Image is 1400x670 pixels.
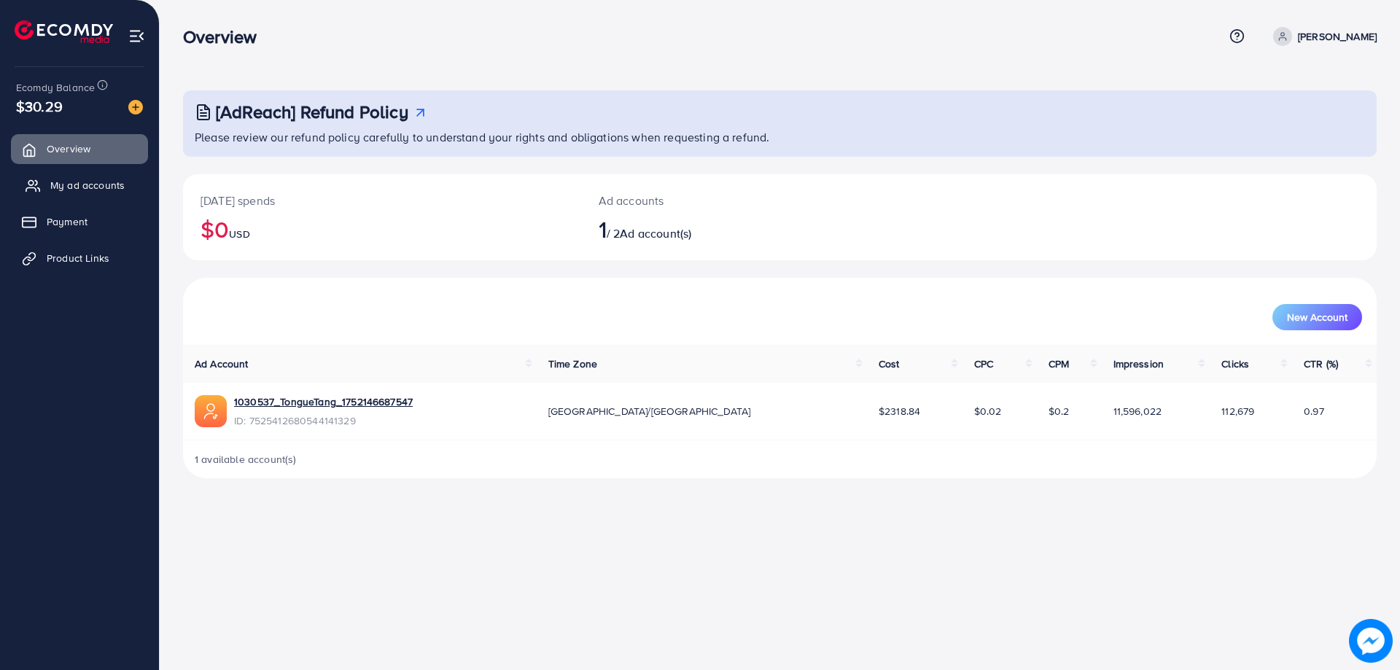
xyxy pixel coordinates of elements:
[1113,404,1162,418] span: 11,596,022
[11,134,148,163] a: Overview
[620,225,691,241] span: Ad account(s)
[599,212,607,246] span: 1
[195,395,227,427] img: ic-ads-acc.e4c84228.svg
[1049,404,1070,418] span: $0.2
[47,141,90,156] span: Overview
[195,357,249,371] span: Ad Account
[974,404,1002,418] span: $0.02
[50,178,125,192] span: My ad accounts
[1272,304,1362,330] button: New Account
[1304,357,1338,371] span: CTR (%)
[1049,357,1069,371] span: CPM
[216,101,408,122] h3: [AdReach] Refund Policy
[599,192,862,209] p: Ad accounts
[15,20,113,43] img: logo
[183,26,268,47] h3: Overview
[201,215,564,243] h2: $0
[548,357,597,371] span: Time Zone
[234,413,413,428] span: ID: 7525412680544141329
[128,28,145,44] img: menu
[599,215,862,243] h2: / 2
[1287,312,1347,322] span: New Account
[11,244,148,273] a: Product Links
[1304,404,1324,418] span: 0.97
[11,171,148,200] a: My ad accounts
[47,251,109,265] span: Product Links
[548,404,751,418] span: [GEOGRAPHIC_DATA]/[GEOGRAPHIC_DATA]
[974,357,993,371] span: CPC
[1298,28,1377,45] p: [PERSON_NAME]
[195,452,297,467] span: 1 available account(s)
[16,80,95,95] span: Ecomdy Balance
[1113,357,1164,371] span: Impression
[11,207,148,236] a: Payment
[128,100,143,114] img: image
[879,404,920,418] span: $2318.84
[1221,357,1249,371] span: Clicks
[1221,404,1254,418] span: 112,679
[201,192,564,209] p: [DATE] spends
[229,227,249,241] span: USD
[16,96,63,117] span: $30.29
[47,214,87,229] span: Payment
[1349,619,1393,663] img: image
[879,357,900,371] span: Cost
[234,394,413,409] a: 1030537_TongueTang_1752146687547
[1267,27,1377,46] a: [PERSON_NAME]
[195,128,1368,146] p: Please review our refund policy carefully to understand your rights and obligations when requesti...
